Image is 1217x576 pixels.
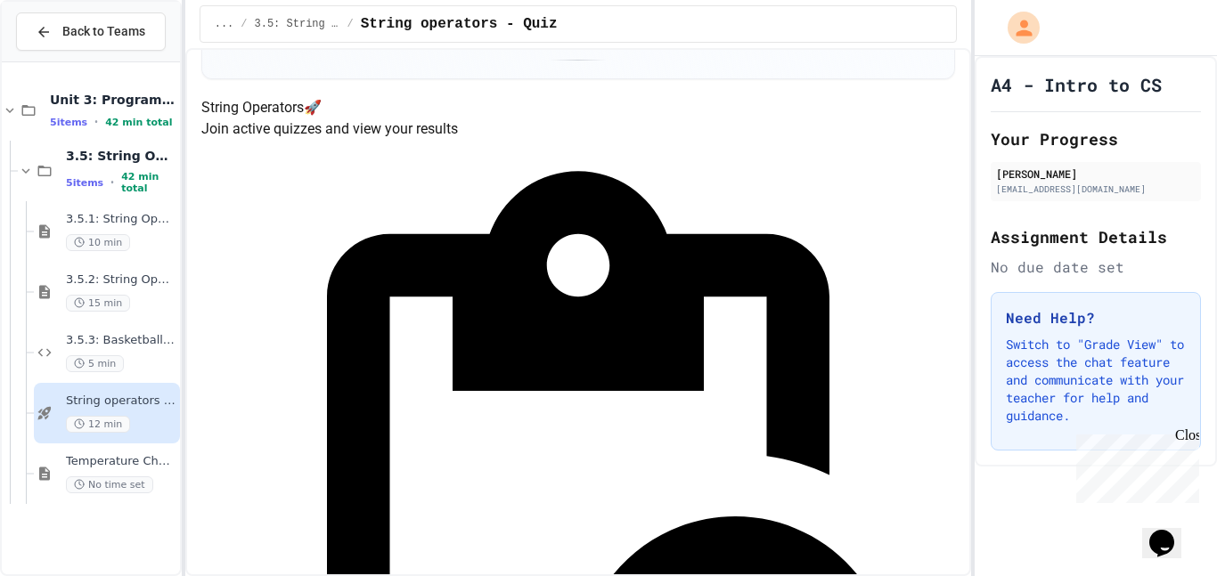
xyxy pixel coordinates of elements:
div: [EMAIL_ADDRESS][DOMAIN_NAME] [996,183,1196,196]
span: 5 min [66,355,124,372]
span: 3.5.2: String Operators - Review [66,272,176,288]
span: Temperature Check - Exit Ticket [66,454,176,469]
h3: Need Help? [1006,307,1186,329]
span: 15 min [66,295,130,312]
span: String operators - Quiz [361,13,558,35]
span: ... [215,17,234,31]
h2: Your Progress [991,126,1201,151]
span: No time set [66,476,153,493]
p: Switch to "Grade View" to access the chat feature and communicate with your teacher for help and ... [1006,336,1186,425]
span: String operators - Quiz [66,393,176,409]
span: 10 min [66,234,130,251]
span: 3.5: String Operators [255,17,340,31]
span: / [347,17,354,31]
span: / [241,17,247,31]
span: 3.5.3: Basketballs and Footballs [66,333,176,348]
iframe: chat widget [1142,505,1199,558]
span: 42 min total [121,171,176,194]
div: My Account [989,7,1044,48]
span: 42 min total [105,117,172,128]
h4: String Operators 🚀 [201,97,956,118]
span: 3.5: String Operators [66,148,176,164]
span: Back to Teams [62,22,145,41]
h2: Assignment Details [991,224,1201,249]
button: Back to Teams [16,12,166,51]
span: 5 items [50,117,87,128]
span: 3.5.1: String Operators [66,212,176,227]
div: Chat with us now!Close [7,7,123,113]
p: Join active quizzes and view your results [201,118,956,140]
div: No due date set [991,256,1201,278]
iframe: chat widget [1069,427,1199,503]
span: • [94,115,98,129]
div: [PERSON_NAME] [996,166,1196,182]
h1: A4 - Intro to CS [991,72,1162,97]
span: • [110,175,114,190]
span: 5 items [66,177,103,189]
span: 12 min [66,416,130,433]
span: Unit 3: Programming Fundamentals [50,92,176,108]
